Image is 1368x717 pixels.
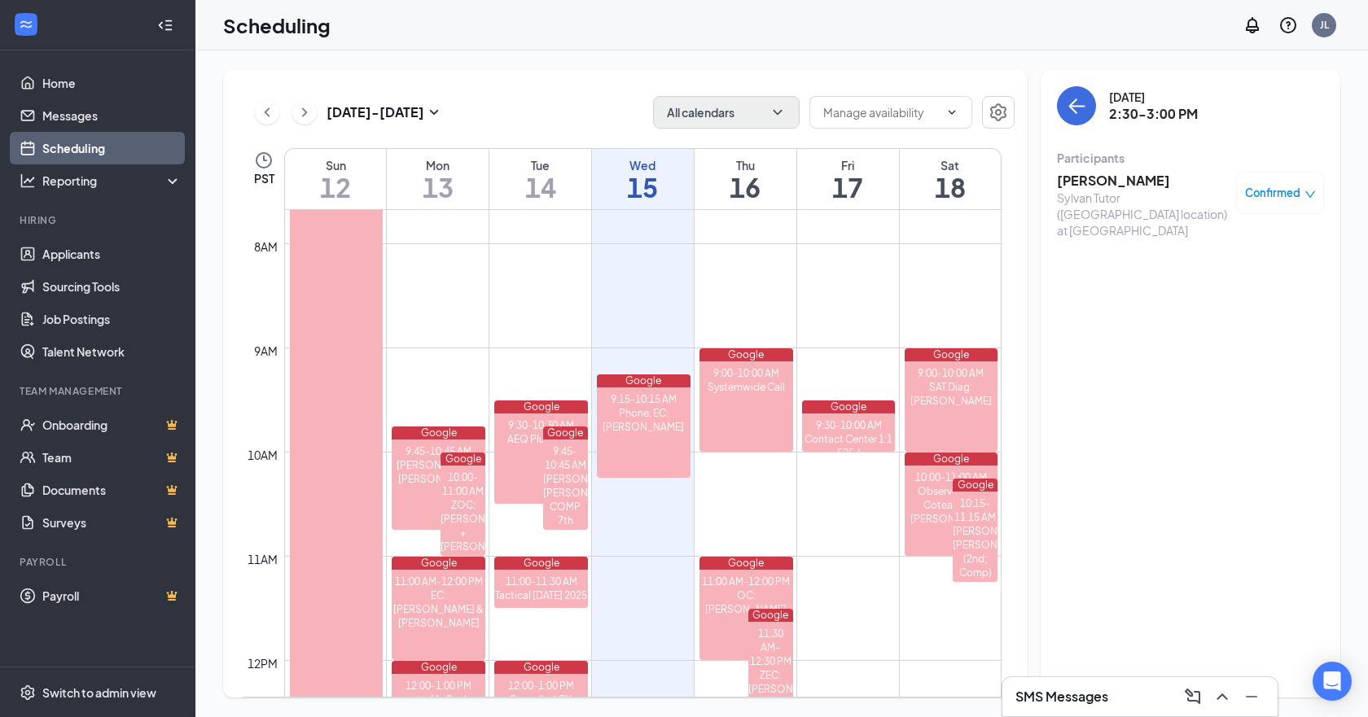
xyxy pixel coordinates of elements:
h3: 2:30-3:00 PM [1109,105,1198,123]
div: Google [494,557,588,570]
svg: Analysis [20,173,36,189]
div: Google [392,426,485,439]
div: 11:00-11:30 AM [494,575,588,588]
div: Tactical [DATE] 2025 [494,588,588,602]
a: October 12, 2025 [285,149,386,209]
svg: ChevronDown [945,106,958,119]
div: EC: [PERSON_NAME] & [PERSON_NAME] [392,588,485,630]
svg: ChevronLeft [259,103,275,122]
h3: [DATE] - [DATE] [327,103,424,121]
div: Google [597,374,691,387]
div: 9:00-10:00 AM [905,366,997,380]
div: Participants [1057,150,1324,166]
a: October 16, 2025 [695,149,796,209]
svg: Collapse [157,17,173,33]
a: Job Postings [42,303,182,335]
div: OC: [PERSON_NAME] [699,588,793,616]
div: Google [494,400,588,413]
svg: Minimize [1242,687,1261,706]
div: 11:30 AM-12:30 PM [748,627,793,668]
div: 12:00-1:00 PM [392,679,485,693]
div: Google [905,348,997,361]
a: Scheduling [42,132,182,164]
div: 11:00 AM-12:00 PM [392,575,485,588]
div: Mon [387,157,489,173]
div: AEQ Plumbing [494,432,588,446]
div: 10:00-11:00 AM [905,470,997,484]
button: ComposeMessage [1180,684,1206,710]
a: DocumentsCrown [42,474,182,506]
div: Google [905,452,997,466]
a: October 14, 2025 [489,149,591,209]
div: 10:00-11:00 AM [441,470,485,498]
a: October 15, 2025 [592,149,694,209]
span: PST [254,170,274,186]
h1: 15 [592,173,694,201]
div: Sun [285,157,386,173]
div: Google [494,661,588,674]
div: SAT Diag: [PERSON_NAME] [905,380,997,408]
span: Confirmed [1245,185,1300,201]
a: October 13, 2025 [387,149,489,209]
div: JL [1320,18,1329,32]
button: Settings [982,96,1015,129]
a: PayrollCrown [42,579,182,612]
div: ZOC: [PERSON_NAME] + [PERSON_NAME] [441,498,485,553]
div: 9:00-10:00 AM [699,366,793,380]
div: Google [748,609,793,622]
div: 12pm [244,654,281,672]
div: 9:30-10:00 AM [802,418,896,432]
div: 11am [244,550,281,568]
input: Manage availability [823,103,939,121]
h1: 16 [695,173,796,201]
h3: SMS Messages [1015,688,1108,706]
a: SurveysCrown [42,506,182,539]
h3: [PERSON_NAME] [1057,172,1228,190]
h1: 12 [285,173,386,201]
div: Google [392,557,485,570]
h1: Scheduling [223,11,331,39]
svg: ComposeMessage [1183,687,1203,706]
svg: Settings [989,103,1008,122]
h1: 14 [489,173,591,201]
a: Applicants [42,238,182,270]
div: Fri [797,157,899,173]
button: Minimize [1239,684,1265,710]
span: down [1304,189,1316,200]
div: Hiring [20,213,178,227]
div: Reporting [42,173,182,189]
button: back-button [1057,86,1096,125]
h1: 18 [900,173,1001,201]
div: 9:45-10:45 AM [543,444,588,472]
div: 9:30-10:30 AM [494,418,588,432]
div: Tue [489,157,591,173]
div: Payroll [20,555,178,569]
div: 8am [251,238,281,256]
div: Google [392,661,485,674]
button: ChevronUp [1209,684,1235,710]
svg: Clock [254,151,274,170]
h1: 13 [387,173,489,201]
div: [PERSON_NAME]: [PERSON_NAME] COMP 7th [543,472,588,527]
div: 9:15-10:15 AM [597,392,691,406]
div: Phone: EC: [PERSON_NAME] [597,406,691,434]
div: Thu [695,157,796,173]
svg: ChevronDown [769,104,786,120]
div: Google [543,426,588,439]
a: Talent Network [42,335,182,368]
svg: QuestionInfo [1278,15,1298,35]
div: water Mr. Snake [392,693,485,706]
svg: WorkstreamLogo [18,16,34,33]
a: Sourcing Tools [42,270,182,303]
div: Google [699,348,793,361]
svg: SmallChevronDown [424,103,444,122]
div: ZEC: [PERSON_NAME] [748,668,793,696]
div: 9:45-10:45 AM [392,444,485,458]
svg: ChevronUp [1212,687,1232,706]
div: Switch to admin view [42,684,156,701]
a: October 18, 2025 [900,149,1001,209]
a: Messages [42,99,182,132]
div: Observation + Coteaching [PERSON_NAME] [905,484,997,526]
button: ChevronRight [292,100,317,125]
